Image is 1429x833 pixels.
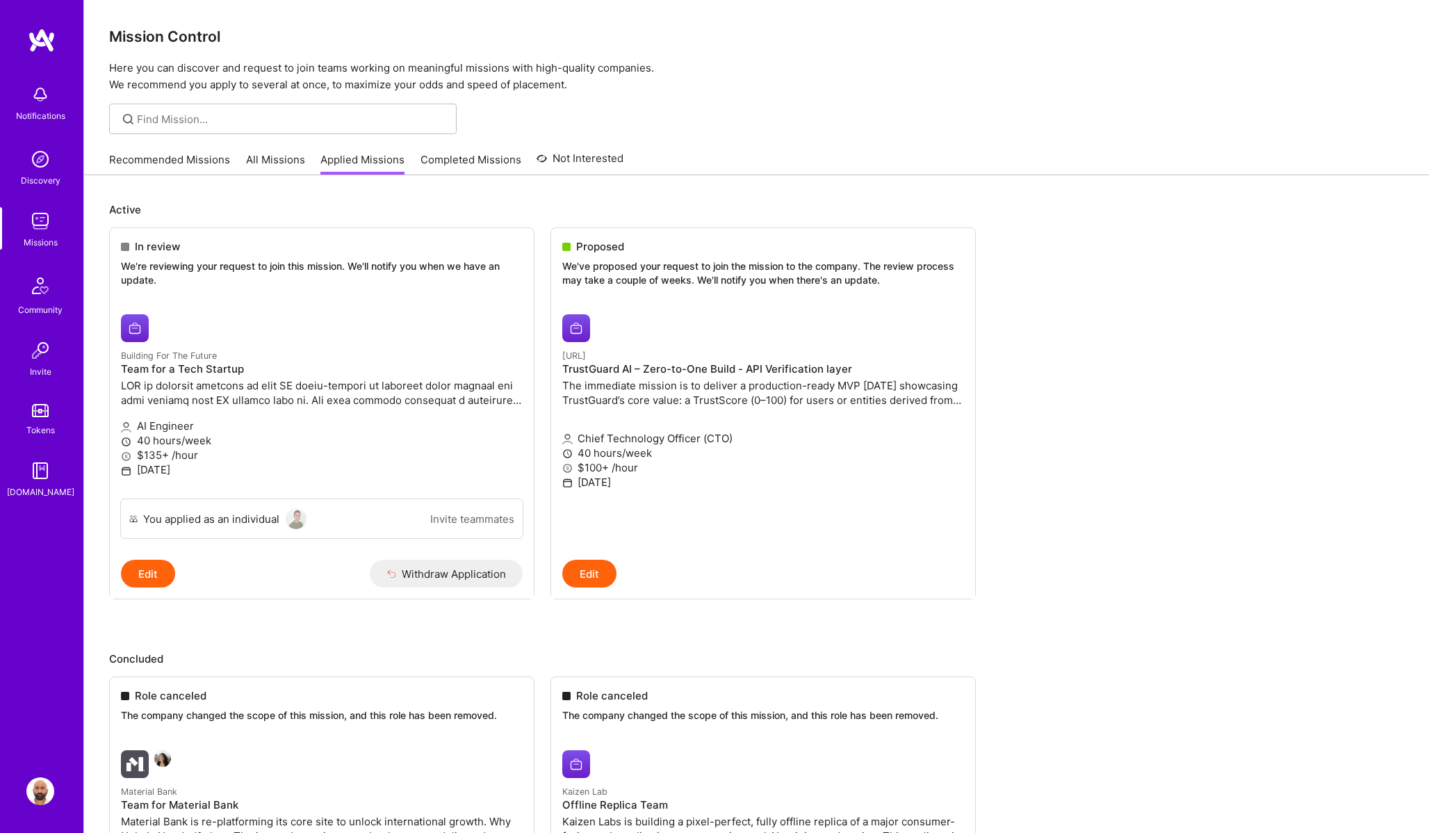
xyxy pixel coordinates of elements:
a: Not Interested [537,150,623,175]
h4: Team for a Tech Startup [121,363,523,375]
p: Chief Technology Officer (CTO) [562,431,964,446]
p: 40 hours/week [562,446,964,460]
div: Tokens [26,423,55,437]
i: icon Calendar [562,478,573,488]
input: Find Mission... [137,112,446,127]
p: Here you can discover and request to join teams working on meaningful missions with high-quality ... [109,60,1404,93]
button: Edit [121,560,175,588]
img: Invite [26,337,54,364]
button: Withdraw Application [370,560,523,588]
div: Invite [30,364,51,379]
p: LOR ip dolorsit ametcons ad elit SE doeiu-tempori ut laboreet dolor magnaal eni admi veniamq nost... [121,378,523,407]
span: Proposed [576,239,624,254]
small: [URL] [562,350,586,361]
a: Applied Missions [320,152,405,175]
div: Notifications [16,108,65,123]
div: [DOMAIN_NAME] [7,485,74,499]
img: Community [24,269,57,302]
img: bell [26,81,54,108]
p: [DATE] [562,475,964,490]
p: $100+ /hour [562,460,964,475]
i: icon Calendar [121,466,131,476]
a: Invite teammates [430,512,514,526]
i: icon Clock [562,448,573,459]
p: Active [109,202,1404,217]
img: User Avatar [26,777,54,805]
div: You applied as an individual [143,512,279,526]
i: icon Clock [121,437,131,447]
img: User Avatar [286,508,307,529]
img: tokens [32,404,49,417]
img: logo [28,28,56,53]
a: Trustguard.ai company logo[URL]TrustGuard AI – Zero-to-One Build - API Verification layerThe imme... [551,303,975,560]
button: Edit [562,560,616,588]
img: Trustguard.ai company logo [562,314,590,342]
h4: TrustGuard AI – Zero-to-One Build - API Verification layer [562,363,964,375]
i: icon SearchGrey [120,111,136,127]
i: icon Applicant [121,422,131,432]
p: The immediate mission is to deliver a production-ready MVP [DATE] showcasing TrustGuard’s core va... [562,378,964,407]
a: Building For The Future company logoBuilding For The FutureTeam for a Tech StartupLOR ip dolorsit... [110,303,534,499]
img: teamwork [26,207,54,235]
a: User Avatar [23,777,58,805]
p: Concluded [109,652,1404,666]
p: $135+ /hour [121,448,523,462]
div: Discovery [21,173,60,188]
a: Completed Missions [420,152,521,175]
i: icon Applicant [562,434,573,444]
p: [DATE] [121,462,523,477]
i: icon MoneyGray [121,451,131,462]
h3: Mission Control [109,28,1404,45]
p: We're reviewing your request to join this mission. We'll notify you when we have an update. [121,259,523,286]
small: Building For The Future [121,350,217,361]
div: Community [18,302,63,317]
p: AI Engineer [121,419,523,433]
p: 40 hours/week [121,433,523,448]
i: icon MoneyGray [562,463,573,474]
img: Building For The Future company logo [121,314,149,342]
p: We've proposed your request to join the mission to the company. The review process may take a cou... [562,259,964,286]
img: guide book [26,457,54,485]
div: Missions [24,235,58,250]
a: All Missions [246,152,305,175]
a: Recommended Missions [109,152,230,175]
span: In review [135,239,180,254]
img: discovery [26,145,54,173]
